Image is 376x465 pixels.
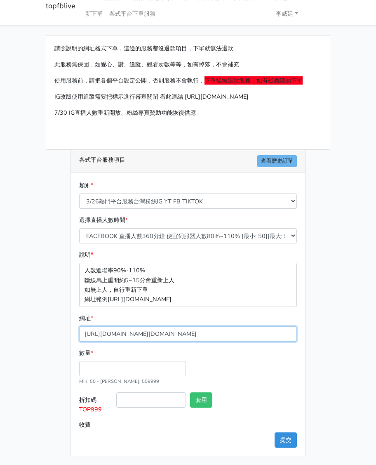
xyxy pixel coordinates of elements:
[71,150,305,172] div: 各式平台服務項目
[54,76,322,85] p: 使用服務前，請把各個平台設定公開，否則服務不會執行，
[257,155,297,167] a: 查看歷史訂單
[77,392,114,417] label: 折扣碼
[79,378,159,385] small: Min: 50 - [PERSON_NAME]: 509999
[190,392,212,408] button: 套用
[82,6,106,22] a: 新下單
[77,417,114,432] label: 收費
[79,326,297,342] input: 這邊填入網址
[54,108,322,118] p: 7/30 IG直播人數重新開放、粉絲專頁贊助功能恢復供應
[54,44,322,53] p: 請照說明的網址格式下單，這邊的服務都沒退款項目，下單就無法退款
[273,6,301,22] a: 李威廷
[54,92,322,101] p: IG改版使用追蹤需要把標示進行審查關閉 看此連結 [URL][DOMAIN_NAME]
[79,250,93,260] label: 說明
[79,215,128,225] label: 選擇直播人數時間
[79,348,93,358] label: 數量
[106,6,159,22] a: 各式平台下單服務
[79,181,93,190] label: 類別
[204,76,303,85] span: 下單後無退款服務，如有疑慮請勿下單
[275,432,297,448] button: 提交
[79,314,93,323] label: 網址
[54,60,322,69] p: 此服務無保固，如愛心、讚、追蹤、觀看次數等等，如有掉落，不會補充
[79,263,297,307] p: 人數進場率90%-110% 斷線馬上重開約5~15分會重新上人 如無上人，自行重新下單 網址範例[URL][DOMAIN_NAME]
[79,405,102,413] span: TOP999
